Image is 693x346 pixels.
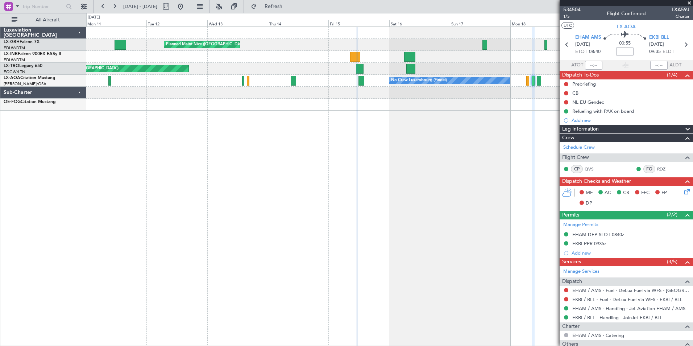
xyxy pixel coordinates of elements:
[585,166,601,172] a: QVS
[562,277,582,286] span: Dispatch
[572,296,682,302] a: EKBI / BLL - Fuel - DeLux Fuel via WFS - EKBI / BLL
[4,69,25,75] a: EGGW/LTN
[605,189,611,197] span: AC
[4,81,46,87] a: [PERSON_NAME]/QSA
[672,13,689,20] span: Charter
[667,258,677,265] span: (3/5)
[562,125,599,133] span: Leg Information
[669,62,681,69] span: ALDT
[563,221,598,228] a: Manage Permits
[562,211,579,219] span: Permits
[572,81,596,87] div: Prebriefing
[4,57,25,63] a: EDLW/DTM
[667,71,677,79] span: (1/4)
[123,3,157,10] span: [DATE] - [DATE]
[389,20,450,26] div: Sat 16
[4,64,42,68] a: LX-TROLegacy 650
[391,75,447,86] div: No Crew Luxembourg (Findel)
[4,40,40,44] a: LX-GBHFalcon 7X
[649,48,661,55] span: 09:35
[571,165,583,173] div: CP
[649,41,664,48] span: [DATE]
[8,14,79,26] button: All Aircraft
[571,62,583,69] span: ATOT
[617,23,636,30] span: LX-AOA
[643,165,655,173] div: FO
[661,189,667,197] span: FP
[575,48,587,55] span: ETOT
[510,20,571,26] div: Mon 18
[562,322,580,331] span: Charter
[146,20,207,26] div: Tue 12
[623,189,629,197] span: CR
[4,52,18,56] span: LX-INB
[572,287,689,293] a: EHAM / AMS - Fuel - DeLux Fuel via WFS - [GEOGRAPHIC_DATA] / AMS
[4,40,20,44] span: LX-GBH
[562,258,581,266] span: Services
[572,108,634,114] div: Refueling with PAX on board
[575,41,590,48] span: [DATE]
[268,20,328,26] div: Thu 14
[572,305,685,312] a: EHAM / AMS - Handling - Jet Aviation EHAM / AMS
[248,1,291,12] button: Refresh
[562,153,589,162] span: Flight Crew
[657,166,673,172] a: RDZ
[22,1,64,12] input: Trip Number
[4,64,19,68] span: LX-TRO
[572,240,606,247] div: EKBI PPR 0935z
[572,250,689,256] div: Add new
[4,76,20,80] span: LX-AOA
[4,76,55,80] a: LX-AOACitation Mustang
[4,100,21,104] span: OE-FOG
[586,200,592,207] span: DP
[562,134,574,142] span: Crew
[563,13,581,20] span: 1/5
[572,90,578,96] div: CB
[667,211,677,218] span: (2/2)
[450,20,510,26] div: Sun 17
[586,189,593,197] span: MF
[86,20,146,26] div: Mon 11
[563,144,595,151] a: Schedule Crew
[641,189,650,197] span: FFC
[4,52,61,56] a: LX-INBFalcon 900EX EASy II
[585,61,602,70] input: --:--
[562,177,631,186] span: Dispatch Checks and Weather
[562,71,599,79] span: Dispatch To-Dos
[328,20,389,26] div: Fri 15
[619,40,631,47] span: 00:55
[563,6,581,13] span: 534504
[563,268,599,275] a: Manage Services
[19,17,76,22] span: All Aircraft
[672,6,689,13] span: LXA59J
[572,314,663,321] a: EKBI / BLL - Handling - JoinJet EKBI / BLL
[561,22,574,29] button: UTC
[166,39,247,50] div: Planned Maint Nice ([GEOGRAPHIC_DATA])
[607,10,646,17] div: Flight Confirmed
[649,34,669,41] span: EKBI BLL
[4,100,56,104] a: OE-FOGCitation Mustang
[572,117,689,123] div: Add new
[663,48,674,55] span: ELDT
[572,99,604,105] div: NL EU Gendec
[207,20,268,26] div: Wed 13
[589,48,601,55] span: 08:40
[258,4,289,9] span: Refresh
[4,45,25,51] a: EDLW/DTM
[572,231,624,238] div: EHAM DEP SLOT 0840z
[88,15,100,21] div: [DATE]
[575,34,601,41] span: EHAM AMS
[572,332,624,338] a: EHAM / AMS - Catering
